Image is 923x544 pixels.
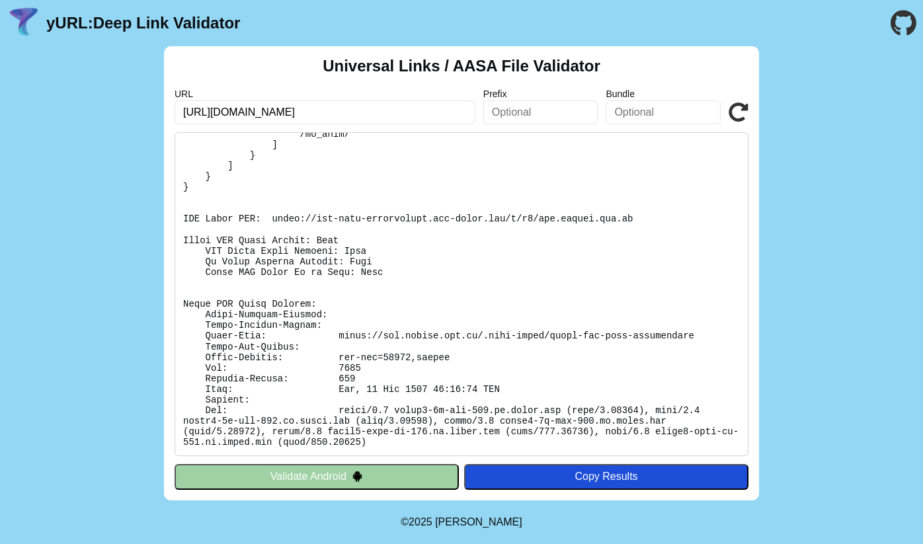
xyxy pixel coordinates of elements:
input: Required [175,100,475,124]
h2: Universal Links / AASA File Validator [323,57,600,75]
input: Optional [483,100,598,124]
button: Validate Android [175,464,459,489]
span: 2025 [409,516,432,527]
button: Copy Results [464,464,748,489]
input: Optional [606,100,721,124]
pre: Lorem ipsu do: sitam://con.adipis.eli.se/.doei-tempo/incid-utl-etdo-magnaaliqua En Adminimv: Quis... [175,132,748,456]
img: yURL Logo [7,6,41,40]
label: Bundle [606,89,721,99]
footer: © [401,500,522,544]
img: droidIcon.svg [352,471,363,482]
div: Copy Results [471,471,742,483]
a: yURL:Deep Link Validator [46,14,240,32]
label: URL [175,89,475,99]
a: Michael Ibragimchayev's Personal Site [435,516,522,527]
label: Prefix [483,89,598,99]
